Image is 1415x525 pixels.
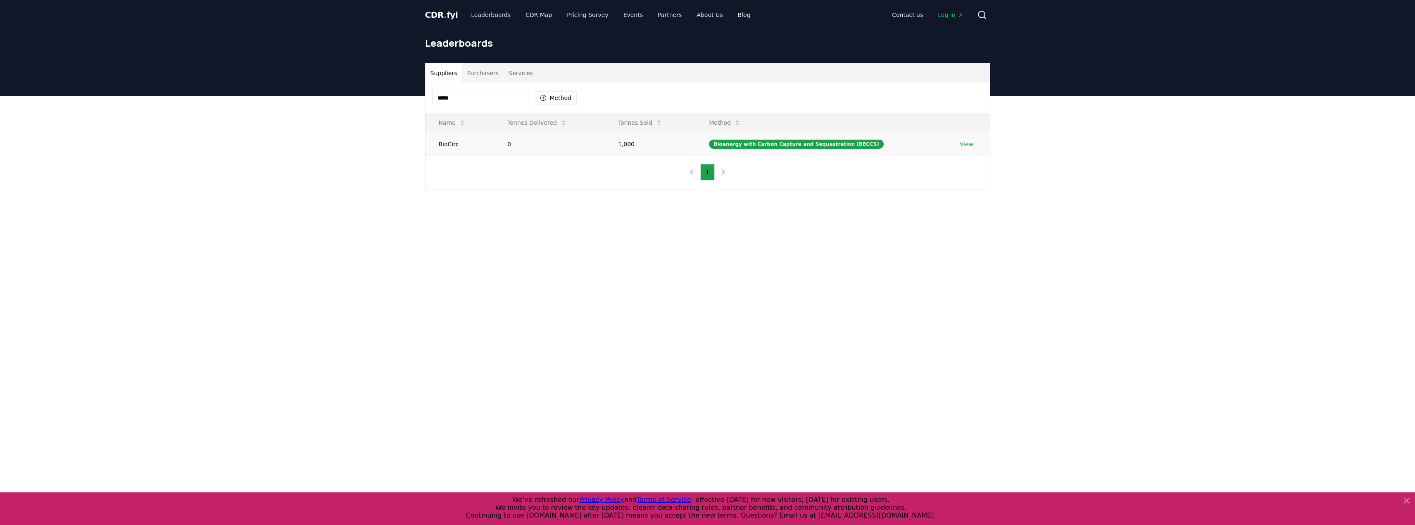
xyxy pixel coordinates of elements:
[425,9,458,21] a: CDR.fyi
[504,63,538,83] button: Services
[444,10,447,20] span: .
[885,7,930,22] a: Contact us
[690,7,729,22] a: About Us
[605,133,696,155] td: 1,000
[700,164,715,181] button: 1
[651,7,688,22] a: Partners
[931,7,970,22] a: Log in
[426,63,462,83] button: Suppliers
[425,10,458,20] span: CDR fyi
[702,114,747,131] button: Method
[462,63,504,83] button: Purchasers
[501,114,573,131] button: Tonnes Delivered
[535,91,577,105] button: Method
[709,140,884,149] div: Bioenergy with Carbon Capture and Sequestration (BECCS)
[464,7,517,22] a: Leaderboards
[560,7,615,22] a: Pricing Survey
[938,11,963,19] span: Log in
[960,140,973,148] a: View
[731,7,757,22] a: Blog
[494,133,605,155] td: 0
[464,7,757,22] nav: Main
[611,114,669,131] button: Tonnes Sold
[432,114,472,131] button: Name
[885,7,970,22] nav: Main
[519,7,559,22] a: CDR Map
[426,133,495,155] td: BioCirc
[617,7,649,22] a: Events
[425,36,990,50] h1: Leaderboards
